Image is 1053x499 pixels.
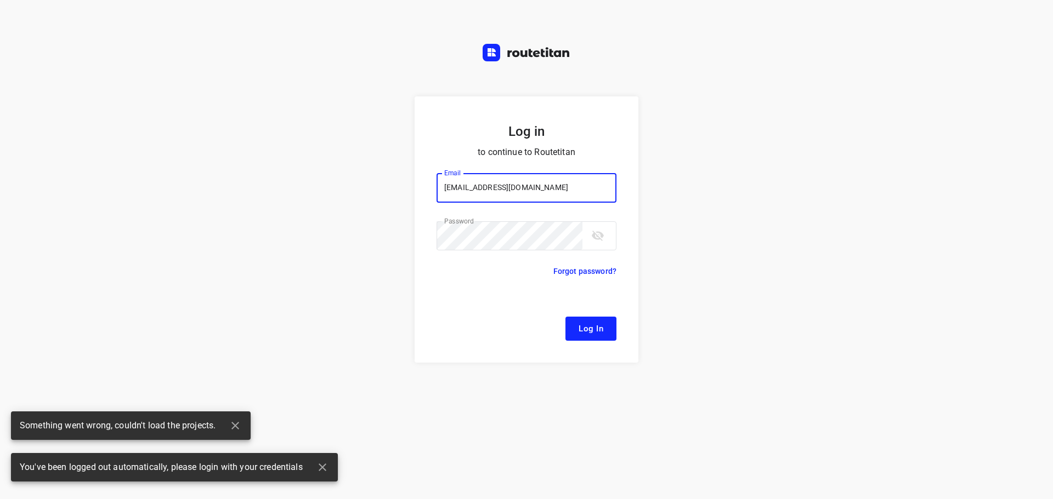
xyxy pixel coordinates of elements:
img: Routetitan [483,44,570,61]
span: Something went wrong, couldn't load the projects. [20,420,216,432]
h5: Log in [437,123,616,140]
p: Forgot password? [553,265,616,278]
button: Log In [565,317,616,341]
span: Log In [579,322,603,336]
p: to continue to Routetitan [437,145,616,160]
button: toggle password visibility [587,225,609,246]
span: You've been logged out automatically, please login with your credentials [20,461,303,474]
